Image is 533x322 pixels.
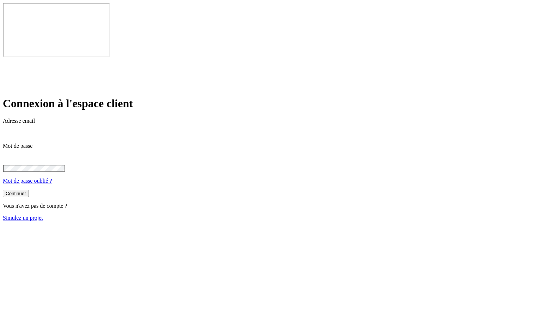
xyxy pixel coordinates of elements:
p: Adresse email [3,118,530,124]
p: Mot de passe [3,143,530,149]
div: Continuer [6,191,26,196]
a: Mot de passe oublié ? [3,178,52,184]
a: Simulez un projet [3,215,43,221]
p: Vous n'avez pas de compte ? [3,203,530,209]
button: Continuer [3,190,29,197]
h1: Connexion à l'espace client [3,97,530,110]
